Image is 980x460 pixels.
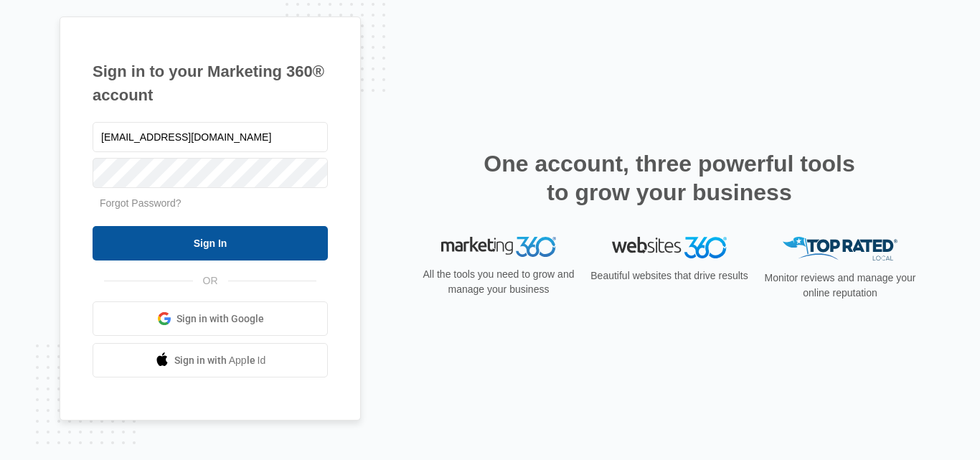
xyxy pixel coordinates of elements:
[93,122,328,152] input: Email
[93,301,328,336] a: Sign in with Google
[783,237,897,260] img: Top Rated Local
[176,311,264,327] span: Sign in with Google
[479,149,859,207] h2: One account, three powerful tools to grow your business
[760,271,920,301] p: Monitor reviews and manage your online reputation
[93,60,328,107] h1: Sign in to your Marketing 360® account
[612,237,727,258] img: Websites 360
[193,273,228,288] span: OR
[589,268,750,283] p: Beautiful websites that drive results
[93,343,328,377] a: Sign in with Apple Id
[93,226,328,260] input: Sign In
[418,267,579,297] p: All the tools you need to grow and manage your business
[100,197,182,209] a: Forgot Password?
[441,237,556,257] img: Marketing 360
[174,353,266,368] span: Sign in with Apple Id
